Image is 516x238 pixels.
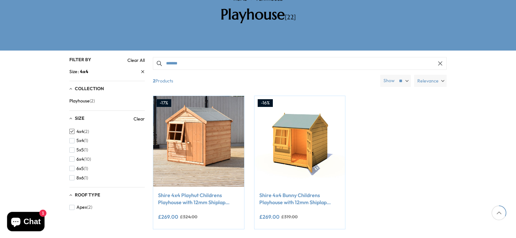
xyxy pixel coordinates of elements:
[281,214,298,219] del: £319.00
[69,57,91,62] span: Filter By
[259,192,341,206] a: Shire 4x4 Bunny Childrens Playhouse with 12mm Shiplap cladding
[69,98,90,104] span: Playhouse
[150,75,378,87] span: Products
[285,13,296,21] span: [22]
[153,75,155,87] b: 2
[84,175,88,181] span: (1)
[417,75,439,87] span: Relevance
[153,96,244,187] img: Shire 4x4 Playhut Childrens Playhouse with 12mm Shiplap cladding - Best Shed
[87,205,92,210] span: (2)
[414,75,447,87] label: Relevance
[158,214,178,219] ins: £269.00
[153,57,447,70] input: Search products
[69,155,91,164] button: 6x4
[80,69,88,74] span: 4x4
[180,214,197,219] del: £324.00
[75,86,104,91] span: Collection
[76,205,87,210] span: Apex
[258,99,273,107] div: -16%
[166,6,350,23] h2: Playhouse
[69,145,88,155] button: 5x5
[69,173,88,183] button: 8x6
[69,136,88,145] button: 5x4
[69,127,89,136] button: 4x4
[127,57,145,63] a: Clear All
[156,99,171,107] div: -17%
[158,192,239,206] a: Shire 4x4 Playhut Childrens Playhouse with 12mm Shiplap cladding
[84,147,88,153] span: (1)
[69,203,92,212] button: Apex
[259,214,280,219] ins: £269.00
[84,157,91,162] span: (10)
[76,175,84,181] span: 8x6
[84,129,89,134] span: (2)
[134,116,145,122] a: Clear
[84,138,88,143] span: (1)
[76,147,84,153] span: 5x5
[76,129,84,134] span: 4x4
[69,96,95,106] button: Playhouse (2)
[69,164,88,173] button: 6x5
[5,212,46,233] inbox-online-store-chat: Shopify online store chat
[76,157,84,162] span: 6x4
[90,98,95,104] span: (2)
[84,166,88,171] span: (1)
[76,138,84,143] span: 5x4
[75,115,84,121] span: Size
[76,166,84,171] span: 6x5
[69,68,80,75] span: Size
[75,192,100,198] span: Roof Type
[383,78,395,84] label: Show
